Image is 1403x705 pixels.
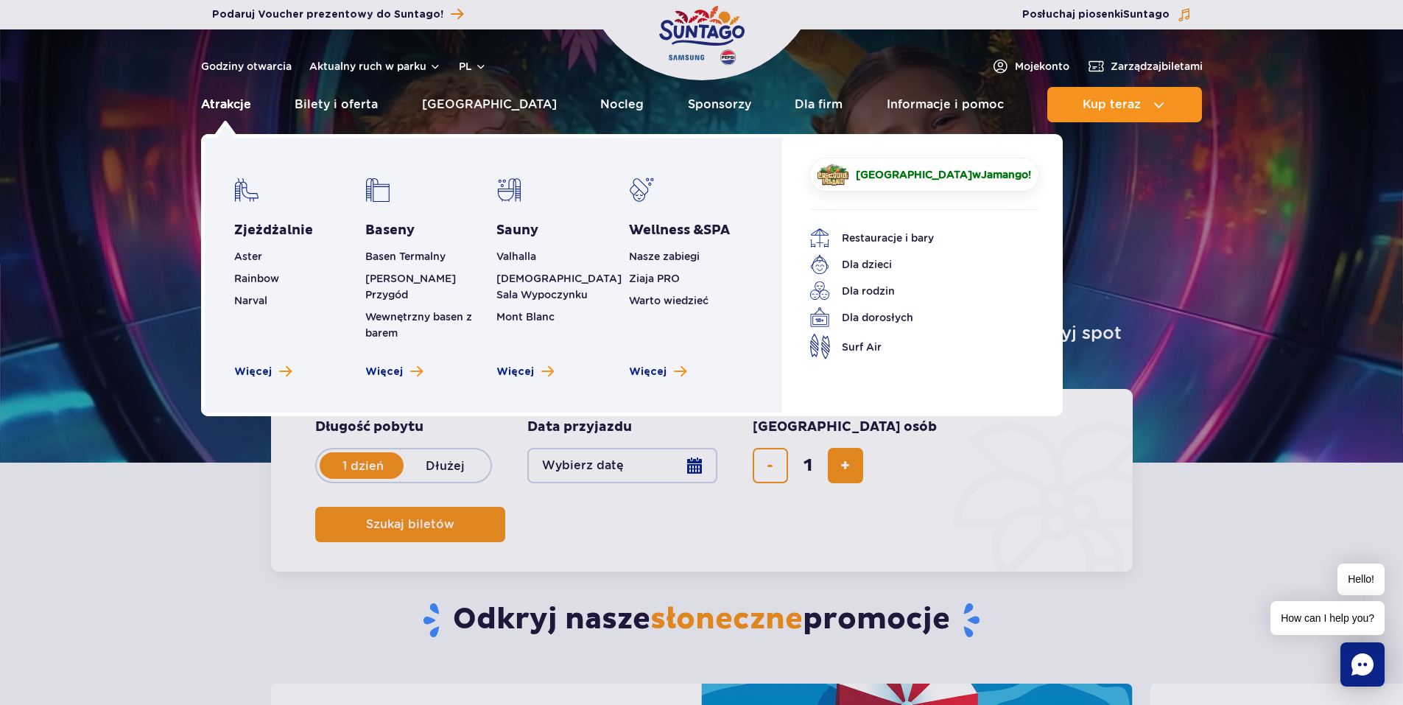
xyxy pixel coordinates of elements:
button: pl [459,59,487,74]
a: Sponsorzy [688,87,751,122]
div: Chat [1340,642,1385,687]
span: Więcej [629,365,667,379]
a: Zobacz więcej saun [496,365,554,379]
a: Aster [234,250,262,262]
span: SPA [703,222,730,239]
a: Zobacz więcej zjeżdżalni [234,365,292,379]
a: Dla firm [795,87,843,122]
span: Kup teraz [1083,98,1141,111]
span: Jamango [981,169,1028,180]
a: Zobacz więcej Wellness & SPA [629,365,686,379]
a: Surf Air [809,334,1017,359]
a: Zarządzajbiletami [1087,57,1203,75]
a: Atrakcje [201,87,251,122]
a: Restauracje i bary [809,228,1017,248]
a: Bilety i oferta [295,87,378,122]
a: Basen Termalny [365,250,446,262]
a: Dla dorosłych [809,307,1017,328]
span: Hello! [1337,564,1385,595]
span: w ! [857,167,1032,182]
span: Moje konto [1015,59,1069,74]
a: Rainbow [234,273,279,284]
a: Wellness &SPA [629,222,730,239]
a: Nocleg [600,87,644,122]
a: Ziaja PRO [629,273,680,284]
span: Wellness & [629,222,730,239]
a: Sauny [496,222,538,239]
span: How can I help you? [1270,601,1385,635]
a: Dla dzieci [809,254,1017,275]
a: Godziny otwarcia [201,59,292,74]
a: Baseny [365,222,415,239]
a: Narval [234,295,267,306]
a: Mojekonto [991,57,1069,75]
a: Warto wiedzieć [629,295,708,306]
span: Zarządzaj biletami [1111,59,1203,74]
a: [DEMOGRAPHIC_DATA] Sala Wypoczynku [496,273,622,301]
a: Dla rodzin [809,281,1017,301]
a: Mont Blanc [496,311,555,323]
a: [GEOGRAPHIC_DATA] [422,87,557,122]
a: Zjeżdżalnie [234,222,313,239]
span: Więcej [496,365,534,379]
a: Wewnętrzny basen z barem [365,311,472,339]
a: [PERSON_NAME] Przygód [365,273,456,301]
a: [GEOGRAPHIC_DATA]wJamango! [809,158,1039,192]
a: Nasze zabiegi [629,250,700,262]
a: Valhalla [496,250,536,262]
a: Zobacz więcej basenów [365,365,423,379]
span: Więcej [365,365,403,379]
span: [GEOGRAPHIC_DATA] [856,169,972,180]
span: Więcej [234,365,272,379]
a: Informacje i pomoc [887,87,1004,122]
button: Kup teraz [1047,87,1202,122]
button: Aktualny ruch w parku [309,60,441,72]
span: Surf Air [842,339,882,355]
